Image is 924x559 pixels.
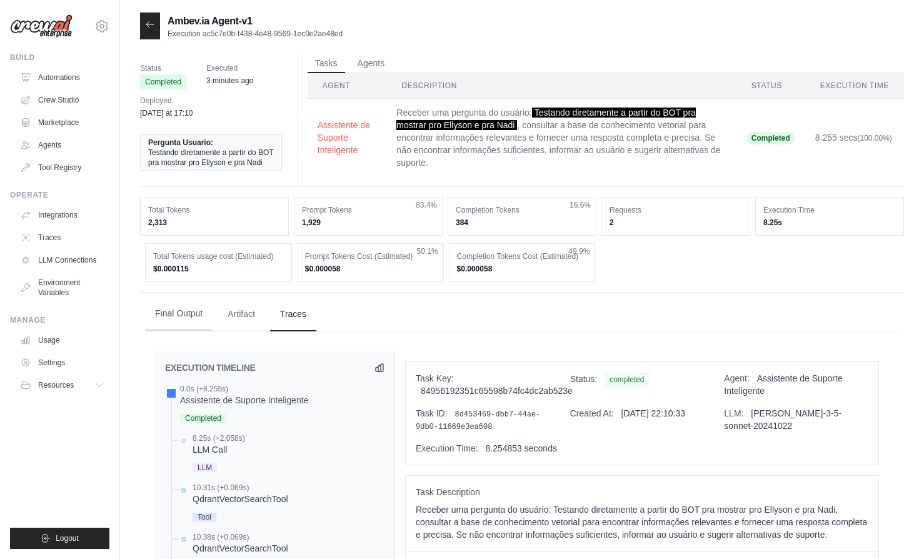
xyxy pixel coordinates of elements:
div: 10.38s (+0.069s) [193,532,288,542]
a: Integrations [15,205,109,225]
p: Receber uma pergunta do usuário: Testando diretamente a partir do BOT pra mostrar pro Ellyson e p... [416,503,868,541]
span: 16.6% [570,200,591,210]
button: Agents [350,54,393,73]
a: Automations [15,68,109,88]
a: Agents [15,135,109,155]
span: Execution Time: [416,443,478,453]
div: Build [10,53,109,63]
div: QdrantVectorSearchTool [193,542,288,555]
span: Created At: [570,408,614,418]
dd: $0.000058 [305,264,436,274]
th: Description [386,73,736,99]
span: [DATE] 22:10:33 [621,408,685,418]
dd: $0.000058 [457,264,588,274]
div: Assistente de Suporte Inteligente [180,394,308,406]
p: Execution ac5c7e0b-f438-4e48-9569-1ec0e2ae48ed [168,29,343,39]
button: Assistente de Suporte Inteligente [318,119,377,156]
span: Status [140,62,186,74]
span: Testando diretamente a partir do BOT pra mostrar pro Ellyson e pra Nadi [396,108,695,130]
iframe: Chat Widget [861,499,924,559]
a: Crew Studio [15,90,109,110]
span: Tool [193,513,216,521]
span: Task ID: [416,408,448,418]
button: Logout [10,528,109,549]
span: [PERSON_NAME]-3-5-sonnet-20241022 [724,408,841,431]
span: 83.4% [416,200,437,210]
dt: Prompt Tokens Cost (Estimated) [305,251,436,261]
span: 49.9% [568,246,590,256]
span: Task Description [416,486,868,498]
span: Agent: [724,373,749,383]
th: Status [736,73,805,99]
dt: Total Tokens usage cost (Estimated) [153,251,284,261]
dd: $0.000115 [153,264,284,274]
span: Status: [570,374,598,384]
h2: Ambev.ia Agent-v1 [168,14,343,29]
div: Manage [10,315,109,325]
span: Completed [746,132,795,144]
dt: Completion Tokens Cost (Estimated) [457,251,588,261]
dt: Prompt Tokens [302,205,434,215]
h2: EXECUTION TIMELINE [165,361,256,374]
time: September 15, 2025 at 19:10 GMT-3 [206,76,253,85]
span: 8d453469-dbb7-44ae-9db0-11669e3ea608 [416,410,540,431]
th: Execution Time [805,73,904,99]
div: QdrantVectorSearchTool [193,493,288,505]
td: 8.255 secs [805,99,904,177]
time: September 11, 2025 at 17:10 GMT-3 [140,109,193,118]
div: LLM Call [193,443,245,456]
span: Completed [140,74,186,89]
a: Marketplace [15,113,109,133]
span: 84956192351c65598b74fc4dc2ab523e [421,386,573,396]
button: Final Output [145,297,213,331]
button: Tasks [308,54,345,73]
a: Tool Registry [15,158,109,178]
span: (100.00%) [858,134,892,143]
button: Traces [270,298,316,331]
dd: 2 [610,218,742,228]
td: Receber uma pergunta do usuário: , consultar a base de conhecimento vetorial para encontrar infor... [386,99,736,177]
img: Logo [10,14,73,38]
span: 8.254853 seconds [486,443,557,453]
div: 0.0s (+8.255s) [180,384,308,394]
button: Resources [15,375,109,395]
dd: 1,929 [302,218,434,228]
div: Widget de chat [861,499,924,559]
dt: Completion Tokens [456,205,588,215]
dt: Execution Time [763,205,896,215]
div: 10.31s (+0.069s) [193,483,288,493]
span: Task Key: [416,373,454,383]
dd: 384 [456,218,588,228]
span: Deployed [140,94,193,107]
span: 50.1% [417,246,438,256]
a: Environment Variables [15,273,109,303]
dd: 2,313 [148,218,281,228]
th: Agent [308,73,387,99]
span: LLM [193,463,217,472]
span: Assistente de Suporte Inteligente [724,373,842,396]
a: Settings [15,353,109,373]
div: 8.25s (+2.058s) [193,433,245,443]
span: Resources [38,380,74,390]
span: Completed [180,414,226,423]
span: Pergunta Usuario: [148,138,213,148]
span: LLM: [724,408,743,418]
span: Logout [56,533,79,543]
button: Artifact [218,298,265,331]
span: Testando diretamente a partir do BOT pra mostrar pro Ellyson e pra Nadi [148,148,274,168]
a: Traces [15,228,109,248]
dt: Requests [610,205,742,215]
dd: 8.25s [763,218,896,228]
div: Operate [10,190,109,200]
span: completed [605,372,649,387]
dt: Total Tokens [148,205,281,215]
a: Usage [15,330,109,350]
a: LLM Connections [15,250,109,270]
span: Executed [206,62,253,74]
